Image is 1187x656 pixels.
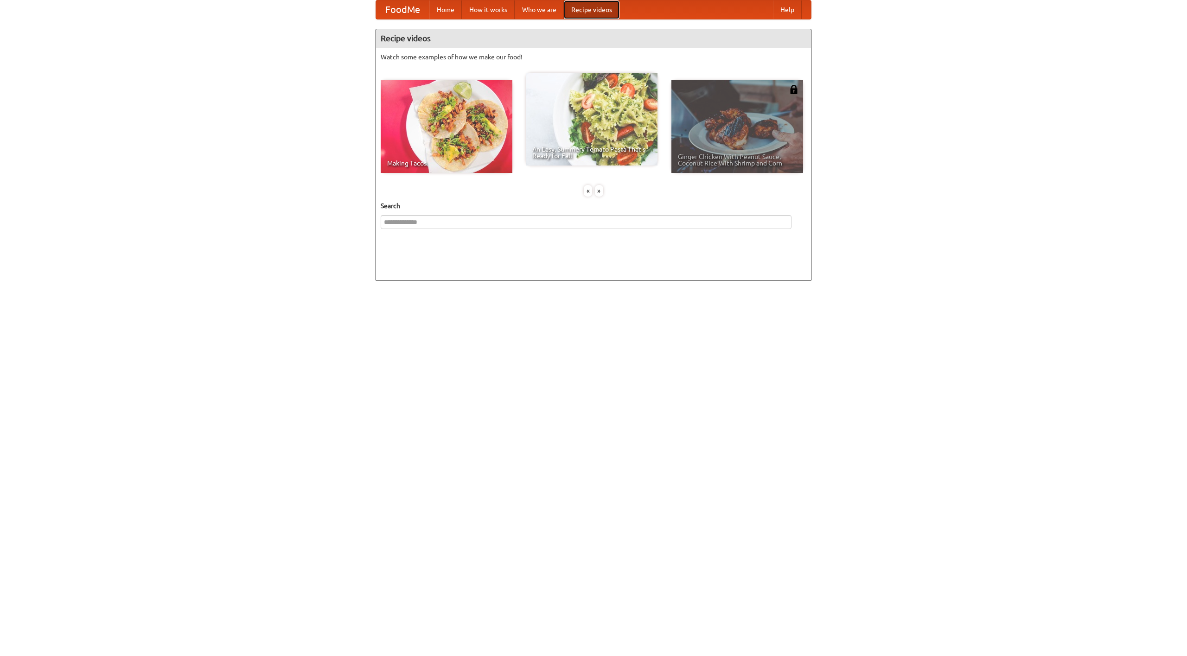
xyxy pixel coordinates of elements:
h5: Search [381,201,806,210]
span: An Easy, Summery Tomato Pasta That's Ready for Fall [532,146,651,159]
img: 483408.png [789,85,798,94]
div: « [584,185,592,197]
h4: Recipe videos [376,29,811,48]
a: Making Tacos [381,80,512,173]
span: Making Tacos [387,160,506,166]
a: Home [429,0,462,19]
a: Recipe videos [564,0,619,19]
a: Who we are [515,0,564,19]
a: An Easy, Summery Tomato Pasta That's Ready for Fall [526,73,657,166]
a: FoodMe [376,0,429,19]
a: How it works [462,0,515,19]
a: Help [773,0,802,19]
p: Watch some examples of how we make our food! [381,52,806,62]
div: » [595,185,603,197]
